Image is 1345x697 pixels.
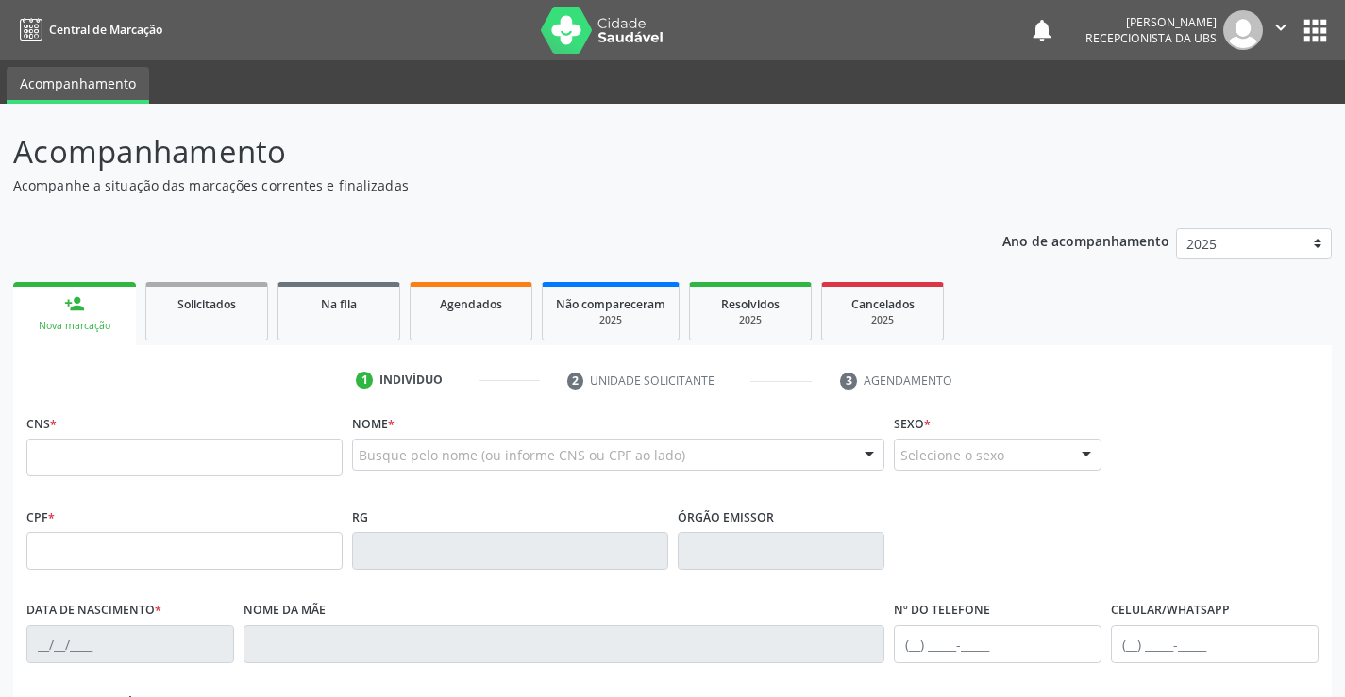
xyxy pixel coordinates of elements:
p: Acompanhamento [13,128,936,175]
span: Busque pelo nome (ou informe CNS ou CPF ao lado) [359,445,685,465]
span: Não compareceram [556,296,665,312]
div: person_add [64,293,85,314]
input: (__) _____-_____ [1111,625,1319,663]
div: Indivíduo [379,372,443,389]
i:  [1270,17,1291,38]
div: 2025 [835,313,930,327]
p: Acompanhe a situação das marcações correntes e finalizadas [13,175,936,195]
input: (__) _____-_____ [894,625,1101,663]
div: Nova marcação [26,319,123,333]
a: Central de Marcação [13,14,162,45]
label: Órgão emissor [678,503,774,532]
label: Sexo [894,409,931,439]
span: Resolvidos [721,296,780,312]
label: Nº do Telefone [894,596,990,625]
div: [PERSON_NAME] [1085,14,1217,30]
span: Central de Marcação [49,22,162,38]
span: Recepcionista da UBS [1085,30,1217,46]
label: CPF [26,503,55,532]
p: Ano de acompanhamento [1002,228,1169,252]
button: notifications [1029,17,1055,43]
span: Na fila [321,296,357,312]
span: Cancelados [851,296,915,312]
span: Agendados [440,296,502,312]
span: Solicitados [177,296,236,312]
label: Nome da mãe [244,596,326,625]
button:  [1263,10,1299,50]
div: 2025 [556,313,665,327]
label: Celular/WhatsApp [1111,596,1230,625]
label: Nome [352,409,395,439]
a: Acompanhamento [7,67,149,104]
label: Data de nascimento [26,596,161,625]
div: 2025 [703,313,798,327]
button: apps [1299,14,1332,47]
label: CNS [26,409,57,439]
div: 1 [356,372,373,389]
img: img [1223,10,1263,50]
label: RG [352,503,368,532]
span: Selecione o sexo [900,445,1004,465]
input: __/__/____ [26,625,234,663]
